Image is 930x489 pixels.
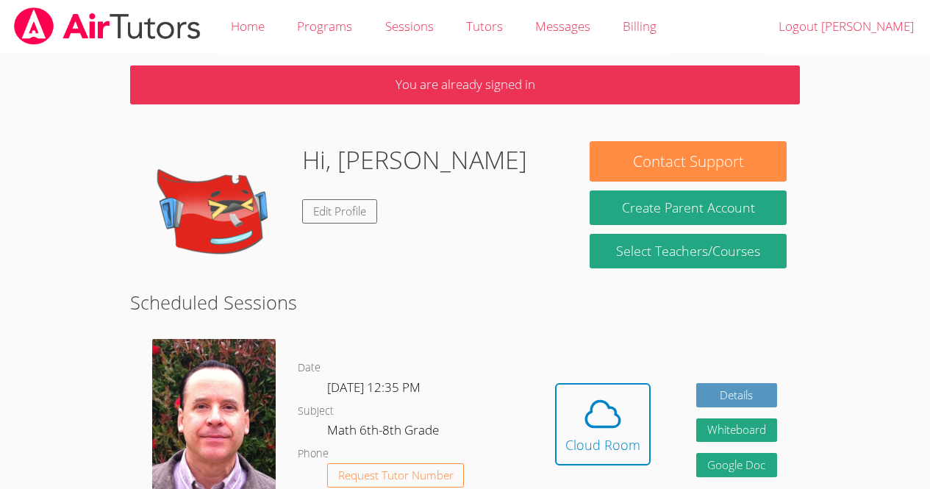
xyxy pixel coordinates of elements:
[130,65,800,104] p: You are already signed in
[338,470,454,481] span: Request Tutor Number
[298,402,334,421] dt: Subject
[298,359,321,377] dt: Date
[327,463,465,488] button: Request Tutor Number
[555,383,651,465] button: Cloud Room
[143,141,290,288] img: default.png
[298,445,329,463] dt: Phone
[696,418,777,443] button: Whiteboard
[327,420,442,445] dd: Math 6th-8th Grade
[327,379,421,396] span: [DATE] 12:35 PM
[535,18,590,35] span: Messages
[130,288,800,316] h2: Scheduled Sessions
[302,199,377,224] a: Edit Profile
[12,7,202,45] img: airtutors_banner-c4298cdbf04f3fff15de1276eac7730deb9818008684d7c2e4769d2f7ddbe033.png
[590,234,786,268] a: Select Teachers/Courses
[302,141,527,179] h1: Hi, [PERSON_NAME]
[590,141,786,182] button: Contact Support
[565,435,640,455] div: Cloud Room
[590,190,786,225] button: Create Parent Account
[696,383,777,407] a: Details
[696,453,777,477] a: Google Doc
